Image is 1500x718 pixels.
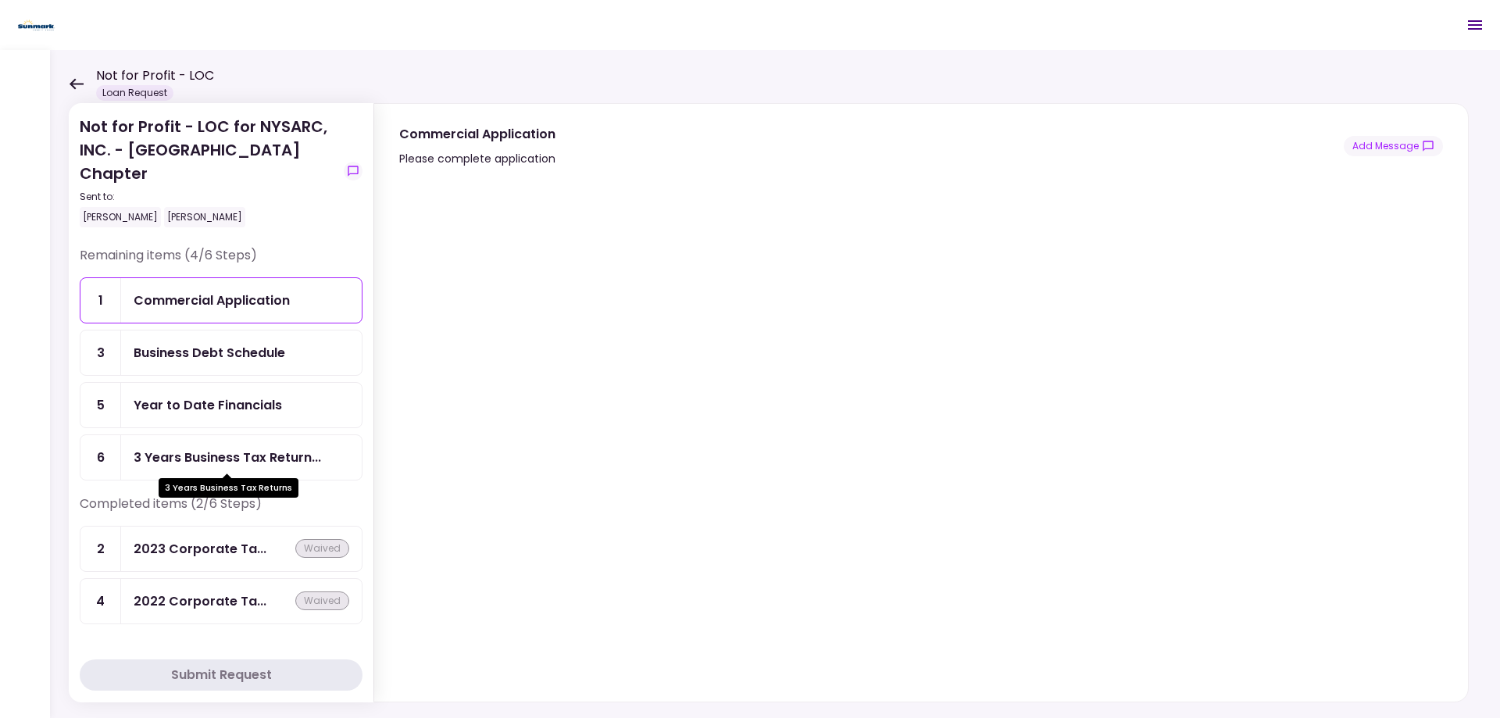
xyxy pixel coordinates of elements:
[134,539,266,559] div: 2023 Corporate Tax Returns
[399,149,555,168] div: Please complete application
[80,526,362,572] a: 22023 Corporate Tax Returnswaived
[164,207,245,227] div: [PERSON_NAME]
[80,527,121,571] div: 2
[134,591,266,611] div: 2022 Corporate Tax Returns
[1456,6,1494,44] button: Open menu
[80,278,121,323] div: 1
[373,103,1469,702] div: Commercial ApplicationPlease complete applicationshow-messages
[399,124,555,144] div: Commercial Application
[80,330,121,375] div: 3
[295,591,349,610] div: waived
[80,330,362,376] a: 3Business Debt Schedule
[80,435,121,480] div: 6
[1344,136,1443,156] button: show-messages
[80,659,362,691] button: Submit Request
[80,246,362,277] div: Remaining items (4/6 Steps)
[399,193,1440,695] iframe: jotform-iframe
[134,343,285,363] div: Business Debt Schedule
[80,495,362,526] div: Completed items (2/6 Steps)
[134,395,282,415] div: Year to Date Financials
[80,115,337,227] div: Not for Profit - LOC for NYSARC, INC. - [GEOGRAPHIC_DATA] Chapter
[134,448,321,467] div: 3 Years Business Tax Returns
[134,291,290,310] div: Commercial Application
[80,383,121,427] div: 5
[344,162,362,180] button: show-messages
[80,434,362,480] a: 63 Years Business Tax Returns
[16,13,57,37] img: Partner icon
[80,578,362,624] a: 42022 Corporate Tax Returnswaived
[96,66,214,85] h1: Not for Profit - LOC
[80,382,362,428] a: 5Year to Date Financials
[80,190,337,204] div: Sent to:
[295,539,349,558] div: waived
[96,85,173,101] div: Loan Request
[80,277,362,323] a: 1Commercial Application
[80,579,121,623] div: 4
[80,207,161,227] div: [PERSON_NAME]
[171,666,272,684] div: Submit Request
